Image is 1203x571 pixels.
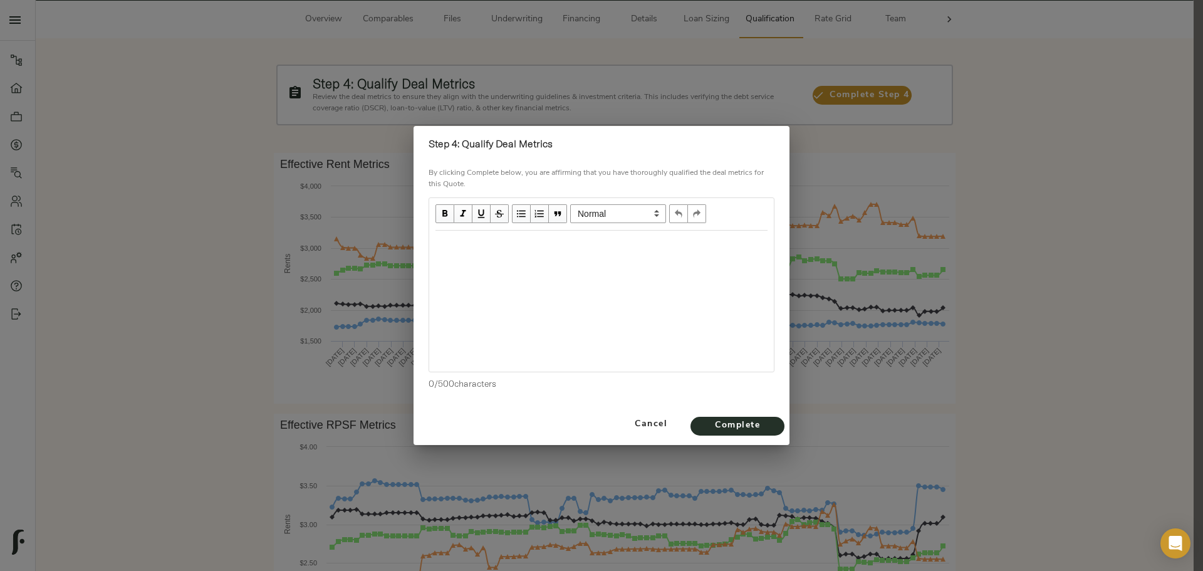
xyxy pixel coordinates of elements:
[1160,528,1190,558] div: Open Intercom Messenger
[549,204,567,223] button: Blockquote
[622,417,680,432] span: Cancel
[491,204,509,223] button: Strikethrough
[531,204,549,223] button: OL
[512,204,531,223] button: UL
[435,204,454,223] button: Bold
[703,418,772,434] span: Complete
[570,204,666,223] select: Block type
[472,204,491,223] button: Underline
[430,231,773,257] div: Edit text
[690,417,784,436] button: Complete
[454,204,472,223] button: Italic
[429,167,774,190] p: By clicking Complete below, you are affirming that you have thoroughly qualified the deal metrics...
[617,409,685,440] button: Cancel
[688,204,706,223] button: Redo
[429,377,774,390] p: 0 / 500 characters
[429,137,553,150] strong: Step 4: Qualify Deal Metrics
[669,204,688,223] button: Undo
[570,204,666,223] span: Normal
